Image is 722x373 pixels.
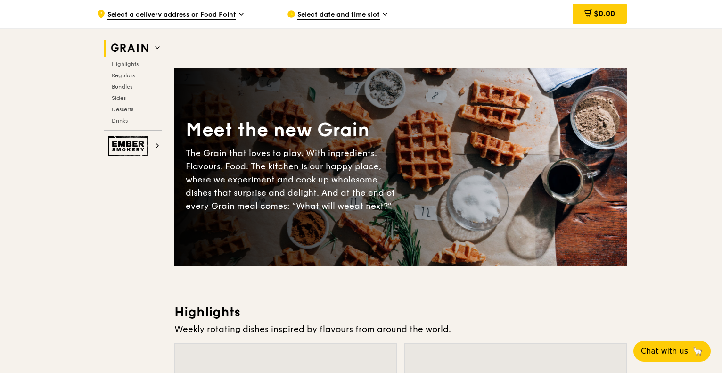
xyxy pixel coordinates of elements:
span: Select date and time slot [297,10,380,20]
span: Chat with us [641,346,688,357]
span: 🦙 [692,346,703,357]
span: Drinks [112,117,128,124]
span: Desserts [112,106,133,113]
img: Ember Smokery web logo [108,136,151,156]
span: eat next?” [349,201,392,211]
button: Chat with us🦙 [633,341,711,362]
span: Select a delivery address or Food Point [107,10,236,20]
span: $0.00 [594,9,615,18]
span: Highlights [112,61,139,67]
span: Bundles [112,83,132,90]
span: Regulars [112,72,135,79]
div: The Grain that loves to play. With ingredients. Flavours. Food. The kitchen is our happy place, w... [186,147,401,213]
div: Weekly rotating dishes inspired by flavours from around the world. [174,323,627,336]
h3: Highlights [174,304,627,321]
span: Sides [112,95,126,101]
div: Meet the new Grain [186,117,401,143]
img: Grain web logo [108,40,151,57]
